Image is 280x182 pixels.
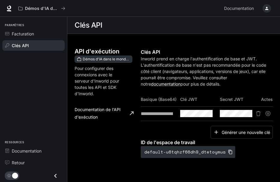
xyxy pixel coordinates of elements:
[141,146,235,158] button: default-u6tqhzf66dh9_dtetoymua
[12,172,18,179] span: Basculement du mode sombre
[83,57,135,61] font: Démos d'IA dans le monde réel
[25,6,90,11] font: Démos d'IA dans le monde réel
[141,49,160,55] font: Clés API
[72,104,136,123] a: Documentation de l'API d'exécution
[263,109,273,118] button: Suspendre la clé API
[222,2,258,14] a: Documentation
[141,56,266,86] font: Inworld prend en charge l'authentification de base et JWT. L'authentification de base n'est pas r...
[75,48,119,55] font: API d'exécution
[254,109,263,118] button: Supprimer la clé API
[16,2,68,14] button: Tous les espaces de travail
[75,66,119,96] font: Pour configurer des connexions avec le serveur d'Inworld pour toutes les API et SDK d'Inworld.
[5,140,24,144] font: Ressources
[261,97,273,102] font: Actes
[141,139,195,145] font: ID de l'espace de travail
[12,43,29,48] font: Clés API
[151,81,180,86] a: documentation
[144,149,226,155] font: default-u6tqhzf66dh9_dtetoymua
[2,40,65,51] a: Clés API
[180,97,197,102] font: Clé JWT
[5,23,24,27] font: Paramètres
[180,81,220,86] font: pour plus de détails.
[12,148,42,153] font: Documentation
[2,146,65,156] a: Documentation
[211,126,273,139] button: Générer une nouvelle clé
[75,21,102,29] font: Clés API
[12,160,25,165] font: Retour
[222,129,270,135] font: Générer une nouvelle clé
[2,29,65,39] a: Facturation
[2,157,65,168] a: Retour
[141,97,177,102] font: Basique (Base64)
[75,107,121,120] font: Documentation de l'API d'exécution
[220,97,243,102] font: Secret JWT
[12,31,34,36] font: Facturation
[49,170,62,182] button: Fermer le tiroir
[224,6,254,11] font: Documentation
[75,56,132,63] div: Ces clés s'appliqueront uniquement à votre espace de travail actuel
